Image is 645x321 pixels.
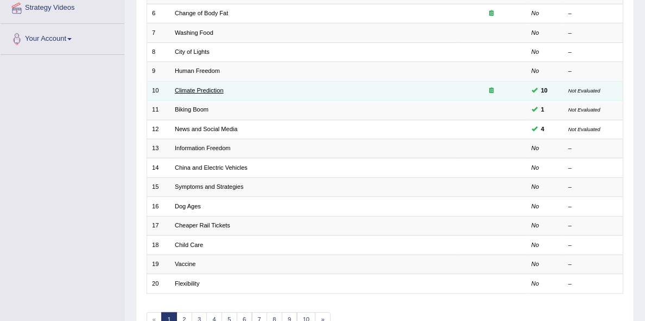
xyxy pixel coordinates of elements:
[532,280,539,287] em: No
[568,164,618,172] div: –
[175,145,231,151] a: Information Freedom
[568,29,618,38] div: –
[532,29,539,36] em: No
[568,48,618,57] div: –
[568,202,618,211] div: –
[147,81,170,100] td: 10
[462,9,521,18] div: Exam occurring question
[532,222,539,229] em: No
[175,183,243,190] a: Symptoms and Strategies
[1,24,124,51] a: Your Account
[568,107,600,113] small: Not Evaluated
[175,48,210,55] a: City of Lights
[532,10,539,16] em: No
[532,48,539,55] em: No
[175,106,208,113] a: Biking Boom
[532,203,539,209] em: No
[175,261,195,267] a: Vaccine
[175,222,230,229] a: Cheaper Rail Tickets
[537,125,548,134] span: You can still take this question
[147,101,170,120] td: 11
[147,4,170,23] td: 6
[532,261,539,267] em: No
[175,87,224,94] a: Climate Prediction
[175,126,237,132] a: News and Social Media
[568,88,600,94] small: Not Evaluated
[147,120,170,139] td: 12
[568,280,618,288] div: –
[147,236,170,255] td: 18
[568,126,600,132] small: Not Evaluated
[532,67,539,74] em: No
[537,86,552,96] span: You cannot take this question anymore
[147,62,170,81] td: 9
[147,158,170,177] td: 14
[175,242,203,248] a: Child Care
[147,197,170,216] td: 16
[175,29,213,36] a: Washing Food
[147,274,170,293] td: 20
[532,183,539,190] em: No
[532,145,539,151] em: No
[568,9,618,18] div: –
[568,144,618,153] div: –
[568,241,618,250] div: –
[147,42,170,61] td: 8
[147,216,170,235] td: 17
[532,242,539,248] em: No
[175,203,201,209] a: Dog Ages
[532,164,539,171] em: No
[147,23,170,42] td: 7
[175,280,199,287] a: Flexibility
[568,260,618,269] div: –
[175,10,228,16] a: Change of Body Fat
[147,139,170,158] td: 13
[568,67,618,76] div: –
[462,87,521,95] div: Exam occurring question
[568,221,618,230] div: –
[568,183,618,192] div: –
[147,255,170,274] td: 19
[175,164,248,171] a: China and Electric Vehicles
[175,67,220,74] a: Human Freedom
[537,105,548,115] span: You can still take this question
[147,177,170,196] td: 15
